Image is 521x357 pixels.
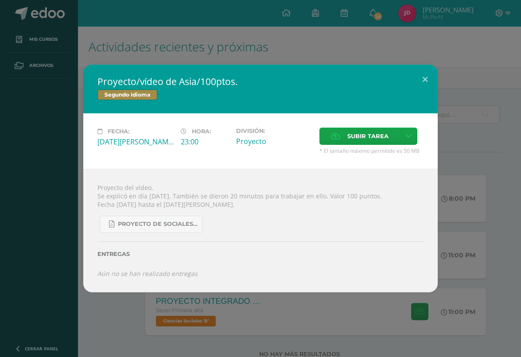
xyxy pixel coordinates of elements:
[181,137,229,147] div: 23:00
[97,89,157,100] span: Segundo Idioma
[412,65,438,95] button: Close (Esc)
[236,128,312,134] label: División:
[236,136,312,146] div: Proyecto
[118,221,198,228] span: Proyecto de Sociales y Kaqchikel_3ra. Unidad.pdf
[97,137,174,147] div: [DATE][PERSON_NAME]
[347,128,389,144] span: Subir tarea
[97,269,198,278] i: Aún no se han realizado entregas
[319,147,424,155] span: * El tamaño máximo permitido es 50 MB
[97,75,424,88] h2: Proyecto/vídeo de Asia/100ptos.
[97,251,424,257] label: Entregas
[192,128,211,135] span: Hora:
[83,169,438,292] div: Proyecto del vídeo. Se explicó en día [DATE]. También se dieron 20 minutos para trabajar en ello....
[108,128,129,135] span: Fecha:
[100,216,202,233] a: Proyecto de Sociales y Kaqchikel_3ra. Unidad.pdf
